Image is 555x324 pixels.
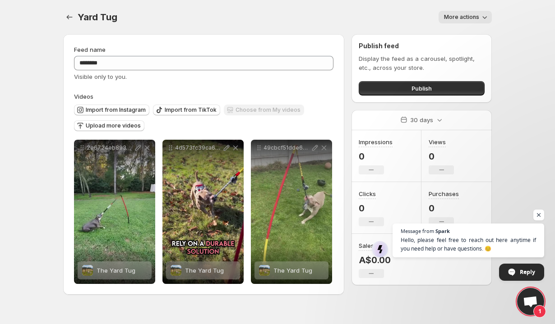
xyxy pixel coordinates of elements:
[359,41,485,50] h2: Publish feed
[86,122,141,129] span: Upload more videos
[401,228,434,233] span: Message from
[359,81,485,96] button: Publish
[82,265,93,276] img: The Yard Tug
[74,120,144,131] button: Upload more videos
[444,14,479,21] span: More actions
[359,241,374,250] h3: Sales
[74,140,155,284] div: 2e6724eb893d49c88d8e3325d1fb60c8The Yard TugThe Yard Tug
[74,73,127,80] span: Visible only to you.
[520,264,535,280] span: Reply
[185,267,224,274] span: The Yard Tug
[74,93,93,100] span: Videos
[429,151,454,162] p: 0
[153,105,220,115] button: Import from TikTok
[412,84,432,93] span: Publish
[359,189,376,198] h3: Clicks
[439,11,492,23] button: More actions
[259,265,270,276] img: The Yard Tug
[435,228,450,233] span: Spark
[63,11,76,23] button: Settings
[517,288,544,315] div: Open chat
[74,105,149,115] button: Import from Instagram
[251,140,332,284] div: 49cbcf51dde64b2584c9611a1d555d88 1The Yard TugThe Yard Tug
[87,144,134,151] p: 2e6724eb893d49c88d8e3325d1fb60c8
[171,265,181,276] img: The Yard Tug
[429,189,459,198] h3: Purchases
[175,144,222,151] p: 4d573fc39ca64f3e9803f81d125cbafd
[97,267,135,274] span: The Yard Tug
[264,144,310,151] p: 49cbcf51dde64b2584c9611a1d555d88 1
[401,236,536,253] span: Hello, please feel free to reach out here anytime if you need help or have questions. 😊
[359,151,393,162] p: 0
[78,12,117,23] span: Yard Tug
[359,255,391,265] p: A$0.00
[410,115,433,124] p: 30 days
[359,203,384,214] p: 0
[429,203,459,214] p: 0
[533,305,546,318] span: 1
[359,137,393,146] h3: Impressions
[162,140,244,284] div: 4d573fc39ca64f3e9803f81d125cbafdThe Yard TugThe Yard Tug
[74,46,106,53] span: Feed name
[86,106,146,114] span: Import from Instagram
[429,137,446,146] h3: Views
[273,267,312,274] span: The Yard Tug
[165,106,217,114] span: Import from TikTok
[359,54,485,72] p: Display the feed as a carousel, spotlight, etc., across your store.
